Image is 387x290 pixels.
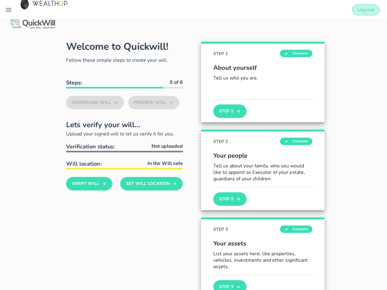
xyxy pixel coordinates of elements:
span: Your people [213,151,312,160]
b: Steps: [66,79,82,86]
p: List your assets here, like properties, vehicles, investments and other significant assets. [213,251,312,270]
span: STEP 2 [213,138,228,145]
button: Log out [352,4,380,15]
p: Upload your signed will to let us verify it for you. [66,130,183,138]
span: Will location: [66,160,101,167]
p: Tell us who you are. [213,75,312,81]
span: Complete [280,138,312,145]
p: Tell us about your family, who you would like to appoint as Executor of your estate, guardians of... [213,163,312,182]
span: STEP 3 [213,226,228,233]
span: STEP 1 [213,50,228,57]
span: Your assets [213,239,312,248]
button: Download Will [66,96,124,109]
img: Logo [9,18,56,30]
button: Step 2 [213,192,247,206]
span: In the Will safe [148,160,183,167]
button: Set Will Location [120,177,183,190]
p: Follow these simple steps to create your will. [66,57,183,64]
button: Preview Will [128,96,180,109]
b: 5 of 6 [170,79,183,86]
h2: Lets verify your will... [66,119,183,130]
h1: Welcome to Quickwill! [66,40,168,53]
span: Not uploaded [152,143,183,150]
span: Verification status: [66,143,115,150]
span: About yourself [213,63,312,72]
button: Step 1 [213,104,247,118]
span: Log out [357,6,374,13]
span: Complete [280,50,312,57]
button: Verify Will [66,177,113,190]
span: Complete [280,225,312,233]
